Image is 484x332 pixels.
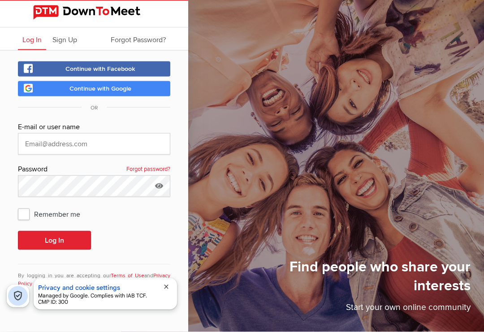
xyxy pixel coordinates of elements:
[82,105,107,111] span: OR
[48,28,82,50] a: Sign Up
[18,231,91,250] button: Log In
[233,258,471,301] h1: Find people who share your interests
[18,264,170,288] div: By logging in you are accepting our and
[111,35,166,44] span: Forgot Password?
[69,85,131,92] span: Continue with Google
[126,164,170,175] a: Forgot password?
[33,5,155,20] img: DownToMeet
[65,65,135,73] span: Continue with Facebook
[18,61,170,77] a: Continue with Facebook
[18,28,46,50] a: Log In
[111,272,145,279] a: Terms of Use
[18,122,170,133] div: E-mail or user name
[18,206,89,222] span: Remember me
[233,301,471,319] p: Start your own online community
[106,28,170,50] a: Forgot Password?
[18,164,170,175] div: Password
[18,133,170,155] input: Email@address.com
[22,35,42,44] span: Log In
[52,35,77,44] span: Sign Up
[18,81,170,96] a: Continue with Google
